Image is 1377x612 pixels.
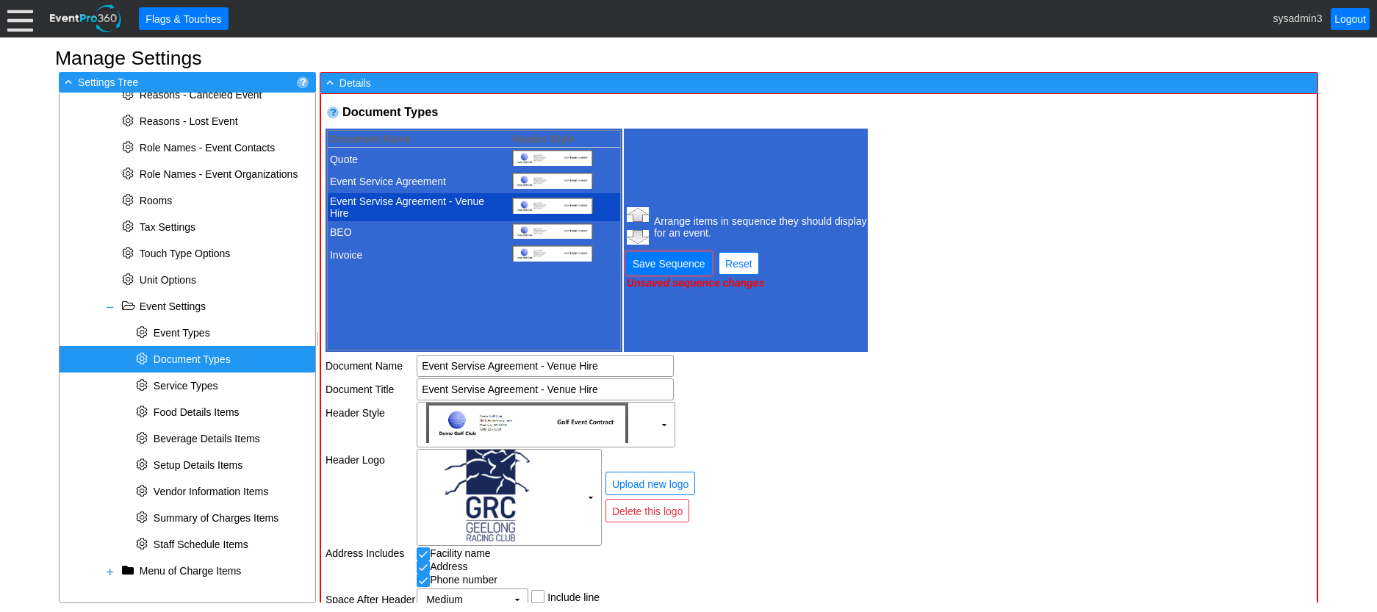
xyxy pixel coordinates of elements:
[512,223,593,240] img: LogoAddressLeftTitleRight.jpg
[326,588,415,611] td: Space After Header
[326,402,415,447] td: Header Style
[154,433,260,444] span: Beverage Details Items
[154,406,240,418] span: Food Details Items
[55,48,1322,68] h1: Manage Settings
[154,539,248,550] span: Staff Schedule Items
[140,565,242,577] span: Menu of Charge Items
[143,11,224,26] span: Flags & Touches
[512,173,593,189] img: LogoAddressLeftTitleRight.jpg
[154,512,278,524] span: Summary of Charges Items
[342,104,869,120] h2: Document Types
[140,274,196,286] span: Unit Options
[326,449,415,546] td: Header Logo
[328,131,503,148] th: Document Name
[1273,12,1323,24] span: sysadmin3
[328,148,503,170] td: Quote
[140,89,262,101] span: Reasons - Canceled Event
[140,195,172,206] span: Rooms
[512,245,593,262] img: LogoAddressLeftTitleRight.jpg
[417,547,868,588] td: Address Phone number
[78,76,139,88] span: Settings Tree
[323,76,337,89] span: -
[512,198,593,214] img: LogoAddressLeftTitleRight.jpg
[326,355,415,377] td: Document Name
[609,477,691,492] span: Upload new logo
[154,327,210,339] span: Event Types
[630,256,708,271] span: Save Sequence
[426,450,550,541] img: aaa.png
[140,168,298,180] span: Role Names - Event Organizations
[328,243,503,266] td: Invoice
[624,227,652,248] img: Move the selected item down
[426,403,628,442] img: LogoAddressLeftTitleRight.jpg
[609,503,686,518] span: Delete this logo
[140,248,230,259] span: Touch Type Options
[426,592,463,607] span: Medium
[154,459,242,471] span: Setup Details Items
[48,2,124,35] img: EventPro360
[624,204,652,225] img: Move the selected item up
[1331,8,1370,30] a: Logout
[328,170,503,193] td: Event Service Agreement
[62,75,75,88] span: -
[510,131,620,148] th: Header Style
[339,77,371,89] span: Details
[512,150,593,166] img: LogoAddressLeftTitleRight.jpg
[722,256,755,271] span: Reset
[609,504,686,519] span: Delete this logo
[140,300,206,312] span: Event Settings
[654,215,868,239] div: Arrange items in sequence they should display for an event.
[140,142,275,154] span: Role Names - Event Contacts
[609,475,691,491] span: Upload new logo
[627,277,765,289] span: Unsaved sequence changes
[154,380,218,392] span: Service Types
[328,193,503,221] td: Event Servise Agreement - Venue Hire
[547,591,600,603] div: Include line
[328,221,503,244] td: BEO
[417,547,868,561] div: Facility name
[143,12,224,26] span: Flags & Touches
[154,353,231,365] span: Document Types
[154,486,268,497] span: Vendor Information Items
[326,547,415,588] td: Address Includes
[7,6,33,32] div: Menu: Click or 'Crtl+M' to toggle menu open/close
[140,115,238,127] span: Reasons - Lost Event
[326,378,415,400] td: Document Title
[140,221,195,233] span: Tax Settings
